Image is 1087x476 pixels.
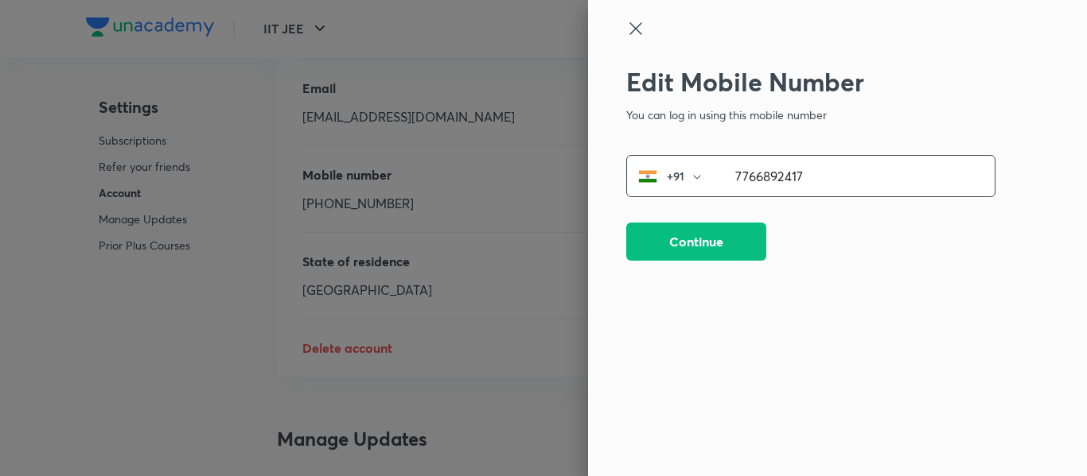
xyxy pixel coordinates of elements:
[626,223,766,261] button: Continue
[716,156,995,196] input: Mobile Number
[657,168,691,184] p: +91
[626,67,995,97] h2: Edit Mobile Number
[638,167,657,186] img: India
[626,106,995,123] p: You can log in using this mobile number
